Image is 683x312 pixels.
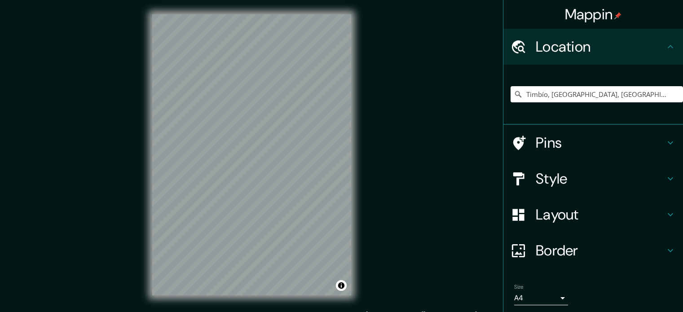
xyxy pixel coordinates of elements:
h4: Style [536,170,665,188]
label: Size [514,283,524,291]
div: A4 [514,291,568,305]
img: pin-icon.png [614,12,621,19]
h4: Layout [536,206,665,224]
h4: Pins [536,134,665,152]
div: Location [503,29,683,65]
h4: Location [536,38,665,56]
h4: Mappin [565,5,622,23]
canvas: Map [152,14,351,295]
button: Toggle attribution [336,280,347,291]
h4: Border [536,242,665,259]
div: Border [503,233,683,268]
div: Style [503,161,683,197]
div: Layout [503,197,683,233]
div: Pins [503,125,683,161]
input: Pick your city or area [511,86,683,102]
